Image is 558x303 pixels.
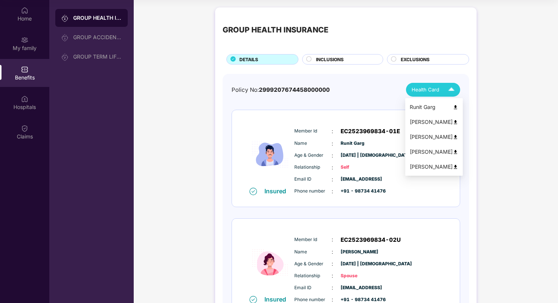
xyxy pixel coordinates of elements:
[294,152,332,159] span: Age & Gender
[341,235,401,244] span: EC2523969834-02U
[332,272,333,280] span: :
[316,56,344,63] span: INCLUSIONS
[248,122,292,187] img: icon
[294,249,332,256] span: Name
[401,56,430,63] span: EXCLUSIONS
[332,284,333,292] span: :
[21,7,28,14] img: svg+xml;base64,PHN2ZyBpZD0iSG9tZSIgeG1sbnM9Imh0dHA6Ly93d3cudzMub3JnLzIwMDAvc3ZnIiB3aWR0aD0iMjAiIG...
[410,133,458,141] div: [PERSON_NAME]
[341,164,378,171] span: Self
[21,125,28,132] img: svg+xml;base64,PHN2ZyBpZD0iQ2xhaW0iIHhtbG5zPSJodHRwOi8vd3d3LnczLm9yZy8yMDAwL3N2ZyIgd2lkdGg9IjIwIi...
[453,149,458,155] img: svg+xml;base64,PHN2ZyB4bWxucz0iaHR0cDovL3d3dy53My5vcmcvMjAwMC9zdmciIHdpZHRoPSI0OCIgaGVpZ2h0PSI0OC...
[248,230,292,295] img: icon
[445,83,458,96] img: Icuh8uwCUCF+XjCZyLQsAKiDCM9HiE6CMYmKQaPGkZKaA32CAAACiQcFBJY0IsAAAAASUVORK5CYII=
[294,272,332,279] span: Relationship
[332,248,333,256] span: :
[410,103,458,111] div: Runit Garg
[239,56,258,63] span: DETAILS
[264,187,291,195] div: Insured
[341,127,400,136] span: EC2523969834-01E
[264,296,291,303] div: Insured
[21,95,28,103] img: svg+xml;base64,PHN2ZyBpZD0iSG9zcGl0YWxzIiB4bWxucz0iaHR0cDovL3d3dy53My5vcmcvMjAwMC9zdmciIHdpZHRoPS...
[332,187,333,196] span: :
[341,152,378,159] span: [DATE] | [DEMOGRAPHIC_DATA]
[341,188,378,195] span: +91 - 98734 41476
[294,236,332,243] span: Member Id
[21,36,28,44] img: svg+xml;base64,PHN2ZyB3aWR0aD0iMjAiIGhlaWdodD0iMjAiIHZpZXdCb3g9IjAgMCAyMCAyMCIgZmlsbD0ibm9uZSIgeG...
[332,140,333,148] span: :
[332,260,333,268] span: :
[232,85,330,94] div: Policy No:
[332,235,333,244] span: :
[341,176,378,183] span: [EMAIL_ADDRESS]
[294,140,332,147] span: Name
[341,249,378,256] span: [PERSON_NAME]
[341,260,378,268] span: [DATE] | [DEMOGRAPHIC_DATA]
[294,164,332,171] span: Relationship
[410,163,458,171] div: [PERSON_NAME]
[453,104,458,110] img: svg+xml;base64,PHN2ZyB4bWxucz0iaHR0cDovL3d3dy53My5vcmcvMjAwMC9zdmciIHdpZHRoPSI0OCIgaGVpZ2h0PSI0OC...
[294,128,332,135] span: Member Id
[223,24,328,36] div: GROUP HEALTH INSURANCE
[453,119,458,125] img: svg+xml;base64,PHN2ZyB4bWxucz0iaHR0cDovL3d3dy53My5vcmcvMjAwMC9zdmciIHdpZHRoPSI0OCIgaGVpZ2h0PSI0OC...
[61,53,69,61] img: svg+xml;base64,PHN2ZyB3aWR0aD0iMjAiIGhlaWdodD0iMjAiIHZpZXdCb3g9IjAgMCAyMCAyMCIgZmlsbD0ibm9uZSIgeG...
[410,148,458,156] div: [PERSON_NAME]
[21,66,28,73] img: svg+xml;base64,PHN2ZyBpZD0iQmVuZWZpdHMiIHhtbG5zPSJodHRwOi8vd3d3LnczLm9yZy8yMDAwL3N2ZyIgd2lkdGg9Ij...
[453,134,458,140] img: svg+xml;base64,PHN2ZyB4bWxucz0iaHR0cDovL3d3dy53My5vcmcvMjAwMC9zdmciIHdpZHRoPSI0OCIgaGVpZ2h0PSI0OC...
[332,175,333,184] span: :
[73,34,122,40] div: GROUP ACCIDENTAL INSURANCE
[410,118,458,126] div: [PERSON_NAME]
[61,34,69,41] img: svg+xml;base64,PHN2ZyB3aWR0aD0iMjAiIGhlaWdodD0iMjAiIHZpZXdCb3g9IjAgMCAyMCAyMCIgZmlsbD0ibm9uZSIgeG...
[294,284,332,291] span: Email ID
[332,127,333,135] span: :
[332,163,333,172] span: :
[73,54,122,60] div: GROUP TERM LIFE INSURANCE
[406,83,460,97] button: Health Card
[73,14,122,22] div: GROUP HEALTH INSURANCE
[412,86,439,94] span: Health Card
[249,188,257,195] img: svg+xml;base64,PHN2ZyB4bWxucz0iaHR0cDovL3d3dy53My5vcmcvMjAwMC9zdmciIHdpZHRoPSIxNiIgaGVpZ2h0PSIxNi...
[259,86,330,93] span: 2999207674458000000
[341,284,378,291] span: [EMAIL_ADDRESS]
[294,188,332,195] span: Phone number
[294,260,332,268] span: Age & Gender
[61,15,69,22] img: svg+xml;base64,PHN2ZyB3aWR0aD0iMjAiIGhlaWdodD0iMjAiIHZpZXdCb3g9IjAgMCAyMCAyMCIgZmlsbD0ibm9uZSIgeG...
[332,151,333,160] span: :
[453,164,458,170] img: svg+xml;base64,PHN2ZyB4bWxucz0iaHR0cDovL3d3dy53My5vcmcvMjAwMC9zdmciIHdpZHRoPSI0OCIgaGVpZ2h0PSI0OC...
[341,272,378,279] span: Spouse
[294,176,332,183] span: Email ID
[341,140,378,147] span: Runit Garg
